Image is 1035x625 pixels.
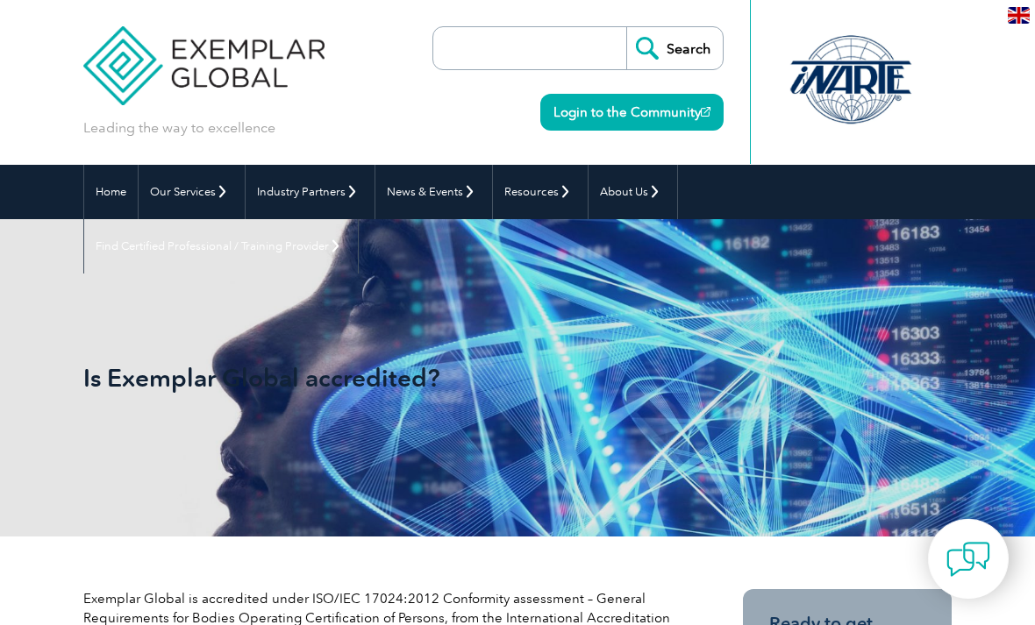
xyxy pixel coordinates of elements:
[1008,7,1030,24] img: en
[139,165,245,219] a: Our Services
[589,165,677,219] a: About Us
[540,94,724,131] a: Login to the Community
[375,165,492,219] a: News & Events
[83,363,561,393] h1: Is Exemplar Global accredited?
[701,107,710,117] img: open_square.png
[84,165,138,219] a: Home
[946,537,990,581] img: contact-chat.png
[83,118,275,138] p: Leading the way to excellence
[626,27,723,69] input: Search
[246,165,375,219] a: Industry Partners
[493,165,588,219] a: Resources
[84,219,358,273] a: Find Certified Professional / Training Provider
